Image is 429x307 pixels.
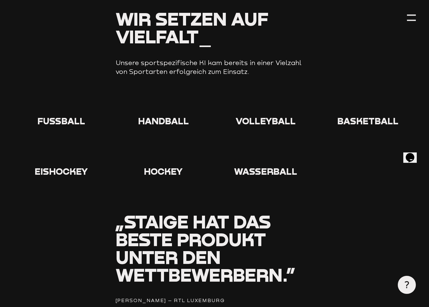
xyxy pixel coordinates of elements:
div: [PERSON_NAME] – RTL Luxemburg [116,297,314,304]
span: Hockey [144,166,183,177]
p: Unsere sportspezifische KI kam bereits in einer Vielzahl von Sportarten erfolgreich zum Einsatz. [116,58,314,76]
span: Eishockey [35,166,88,177]
span: „Staige hat das beste Produkt unter den Wettbewerbern.” [116,210,295,286]
span: Wir setzen auf [116,8,268,30]
span: Vielfalt_ [116,25,212,47]
span: Handball [138,115,189,126]
span: Wasserball [234,166,297,177]
span: Volleyball [236,115,296,126]
span: Basketball [337,115,398,126]
span: Fußball [37,115,85,126]
iframe: chat widget [403,144,423,163]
